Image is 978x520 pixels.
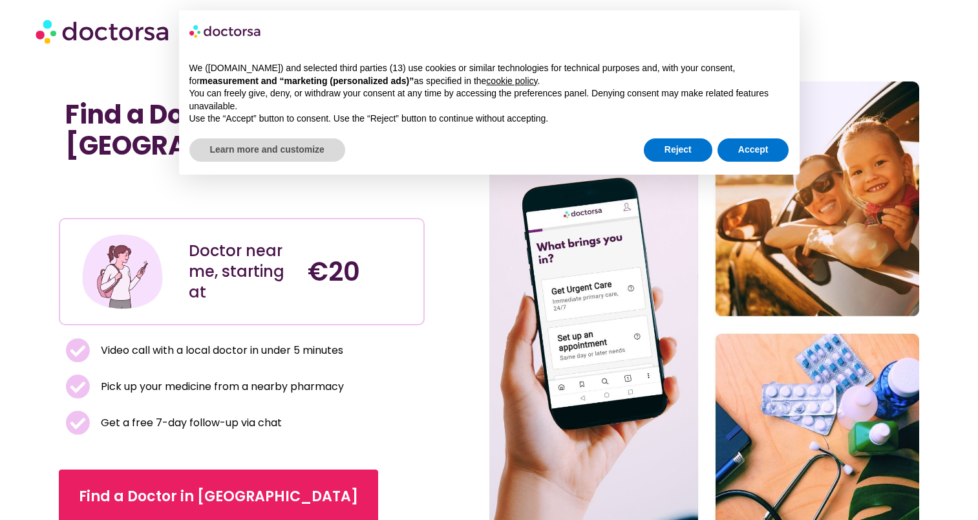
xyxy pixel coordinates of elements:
[65,99,418,161] h1: Find a Doctor Near Me in [GEOGRAPHIC_DATA]
[200,76,414,86] strong: measurement and “marketing (personalized ads)”
[189,87,789,113] p: You can freely give, deny, or withdraw your consent at any time by accessing the preferences pane...
[189,62,789,87] p: We ([DOMAIN_NAME]) and selected third parties (13) use cookies or similar technologies for techni...
[189,241,295,303] div: Doctor near me, starting at
[644,138,712,162] button: Reject
[98,341,343,360] span: Video call with a local doctor in under 5 minutes
[65,190,418,205] iframe: Customer reviews powered by Trustpilot
[98,378,344,396] span: Pick up your medicine from a nearby pharmacy
[308,256,414,287] h4: €20
[718,138,789,162] button: Accept
[189,21,262,41] img: logo
[79,486,358,507] span: Find a Doctor in [GEOGRAPHIC_DATA]
[486,76,537,86] a: cookie policy
[189,113,789,125] p: Use the “Accept” button to consent. Use the “Reject” button to continue without accepting.
[189,138,345,162] button: Learn more and customize
[98,414,282,432] span: Get a free 7-day follow-up via chat
[80,229,165,314] img: Illustration depicting a young woman in a casual outfit, engaged with her smartphone. She has a p...
[65,174,259,190] iframe: Customer reviews powered by Trustpilot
